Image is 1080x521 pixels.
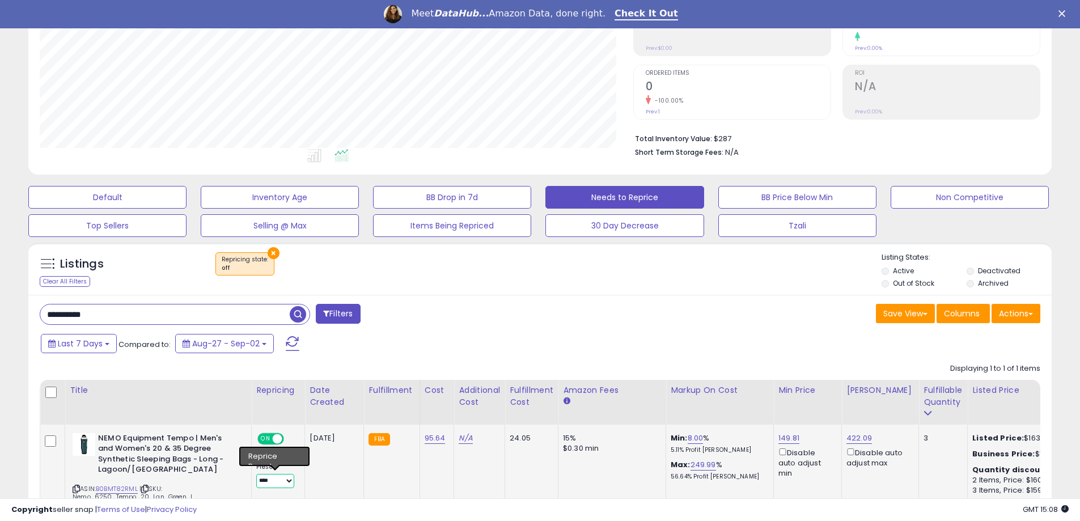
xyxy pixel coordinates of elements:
[635,147,723,157] b: Short Term Storage Fees:
[846,433,872,444] a: 422.09
[671,460,765,481] div: %
[944,308,980,319] span: Columns
[310,433,355,443] div: [DATE]
[646,108,660,115] small: Prev: 1
[972,485,1066,495] div: 3 Items, Price: $159.68
[73,484,193,501] span: | SKU: Nemo_6250_Tempo_20_Lgn_Green_L
[646,70,831,77] span: Ordered Items
[1023,504,1069,515] span: 2025-09-10 15:08 GMT
[425,433,446,444] a: 95.64
[175,334,274,353] button: Aug-27 - Sep-02
[846,384,914,396] div: [PERSON_NAME]
[256,463,296,489] div: Preset:
[70,384,247,396] div: Title
[972,449,1066,459] div: $162.11
[671,446,765,454] p: 5.11% Profit [PERSON_NAME]
[718,186,876,209] button: BB Price Below Min
[310,384,359,408] div: Date Created
[891,186,1049,209] button: Non Competitive
[510,384,553,408] div: Fulfillment Cost
[369,384,414,396] div: Fulfillment
[425,384,450,396] div: Cost
[646,45,672,52] small: Prev: $0.00
[688,433,704,444] a: 8.00
[201,186,359,209] button: Inventory Age
[60,256,104,272] h5: Listings
[259,434,273,443] span: ON
[635,131,1032,145] li: $287
[893,278,934,288] label: Out of Stock
[384,5,402,23] img: Profile image for Georgie
[73,433,95,456] img: 31xCRlaVk3L._SL40_.jpg
[778,433,799,444] a: 149.81
[924,384,963,408] div: Fulfillable Quantity
[651,96,683,105] small: -100.00%
[316,304,360,324] button: Filters
[876,304,935,323] button: Save View
[855,80,1040,95] h2: N/A
[97,504,145,515] a: Terms of Use
[98,433,236,478] b: NEMO Equipment Tempo | Men's and Women's 20 & 35 Degree Synthetic Sleeping Bags - Long - Lagoon/[...
[671,459,691,470] b: Max:
[192,338,260,349] span: Aug-27 - Sep-02
[459,433,472,444] a: N/A
[882,252,1052,263] p: Listing States:
[563,396,570,406] small: Amazon Fees.
[972,465,1066,475] div: :
[256,384,300,396] div: Repricing
[671,384,769,396] div: Markup on Cost
[855,70,1040,77] span: ROI
[28,214,187,237] button: Top Sellers
[778,384,837,396] div: Min Price
[666,380,774,425] th: The percentage added to the cost of goods (COGS) that forms the calculator for Min & Max prices.
[646,80,831,95] h2: 0
[671,433,688,443] b: Min:
[924,433,959,443] div: 3
[222,264,268,272] div: off
[96,484,138,494] a: B0BMT82RML
[118,339,171,350] span: Compared to:
[972,384,1070,396] div: Listed Price
[846,446,910,468] div: Disable auto adjust max
[671,473,765,481] p: 56.64% Profit [PERSON_NAME]
[40,276,90,287] div: Clear All Filters
[978,278,1009,288] label: Archived
[373,214,531,237] button: Items Being Repriced
[11,504,53,515] strong: Copyright
[222,255,268,272] span: Repricing state :
[147,504,197,515] a: Privacy Policy
[11,505,197,515] div: seller snap | |
[691,459,716,471] a: 249.99
[268,247,279,259] button: ×
[972,433,1066,443] div: $163.91
[282,434,300,443] span: OFF
[855,108,882,115] small: Prev: 0.00%
[369,433,389,446] small: FBA
[725,147,739,158] span: N/A
[937,304,990,323] button: Columns
[459,384,500,408] div: Additional Cost
[510,433,549,443] div: 24.05
[58,338,103,349] span: Last 7 Days
[635,134,712,143] b: Total Inventory Value:
[373,186,531,209] button: BB Drop in 7d
[545,186,704,209] button: Needs to Reprice
[563,384,661,396] div: Amazon Fees
[563,433,657,443] div: 15%
[978,266,1020,276] label: Deactivated
[992,304,1040,323] button: Actions
[615,8,678,20] a: Check It Out
[972,464,1054,475] b: Quantity discounts
[563,443,657,454] div: $0.30 min
[893,266,914,276] label: Active
[778,446,833,479] div: Disable auto adjust min
[671,433,765,454] div: %
[972,448,1035,459] b: Business Price:
[545,214,704,237] button: 30 Day Decrease
[950,363,1040,374] div: Displaying 1 to 1 of 1 items
[718,214,876,237] button: Tzali
[41,334,117,353] button: Last 7 Days
[972,433,1024,443] b: Listed Price:
[1058,10,1070,17] div: Close
[855,45,882,52] small: Prev: 0.00%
